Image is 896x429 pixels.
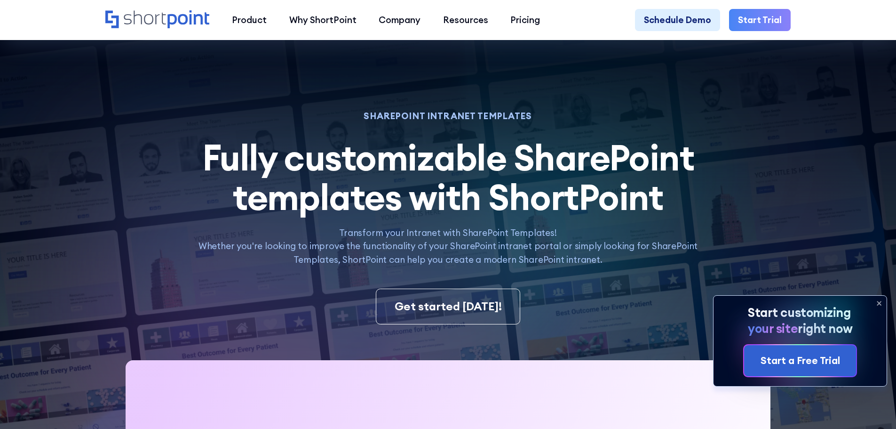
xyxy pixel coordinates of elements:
a: Product [221,9,278,32]
a: Why ShortPoint [278,9,368,32]
div: Get started [DATE]! [395,298,502,315]
a: Start Trial [729,9,791,32]
div: Why ShortPoint [289,13,357,27]
a: Start a Free Trial [744,345,856,376]
div: Resources [443,13,488,27]
a: Home [105,10,209,30]
a: Resources [432,9,500,32]
a: Get started [DATE]! [376,289,520,324]
div: Product [232,13,267,27]
span: Fully customizable SharePoint templates with ShortPoint [202,135,694,219]
div: Start a Free Trial [761,353,840,368]
a: Pricing [500,9,552,32]
a: Schedule Demo [635,9,720,32]
div: Pricing [510,13,540,27]
div: Company [379,13,420,27]
a: Company [367,9,432,32]
h1: SHAREPOINT INTRANET TEMPLATES [186,112,710,120]
p: Transform your Intranet with SharePoint Templates! Whether you're looking to improve the function... [186,226,710,267]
